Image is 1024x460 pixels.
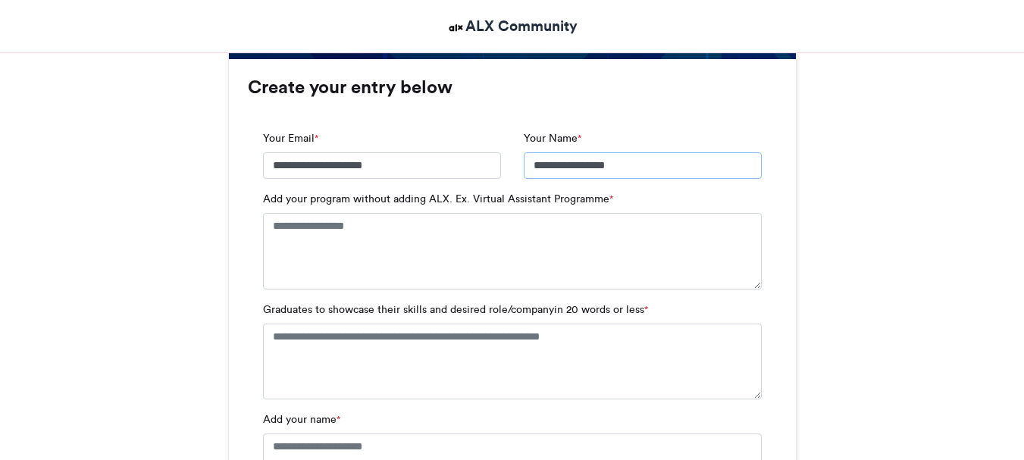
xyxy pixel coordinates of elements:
[263,191,613,207] label: Add your program without adding ALX. Ex. Virtual Assistant Programme
[263,411,340,427] label: Add your name
[524,130,581,146] label: Your Name
[446,15,578,37] a: ALX Community
[446,18,465,37] img: ALX Community
[263,130,318,146] label: Your Email
[248,78,777,96] h3: Create your entry below
[263,302,648,318] label: Graduates to showcase their skills and desired role/companyin 20 words or less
